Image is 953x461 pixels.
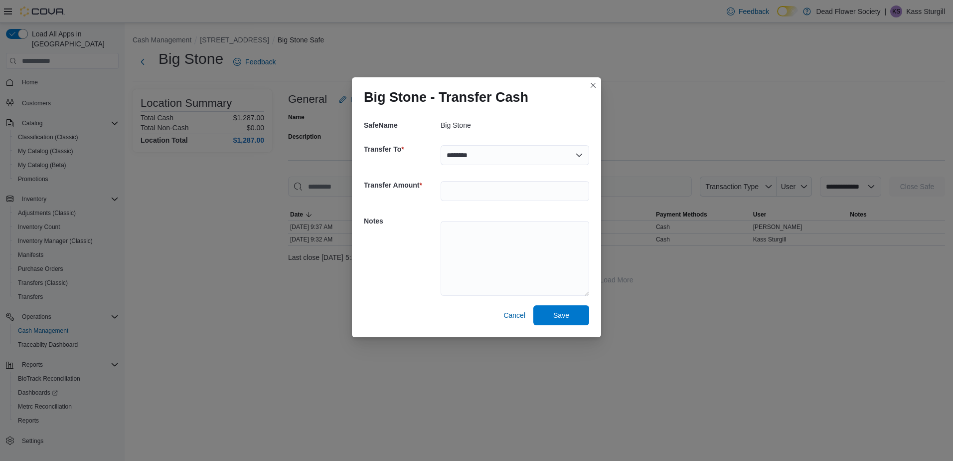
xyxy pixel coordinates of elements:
[441,121,471,129] p: Big Stone
[533,305,589,325] button: Save
[364,115,439,135] h5: SafeName
[499,305,529,325] button: Cancel
[553,310,569,320] span: Save
[503,310,525,320] span: Cancel
[364,211,439,231] h5: Notes
[364,175,439,195] h5: Transfer Amount
[364,89,528,105] h1: Big Stone - Transfer Cash
[587,79,599,91] button: Closes this modal window
[364,139,439,159] h5: Transfer To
